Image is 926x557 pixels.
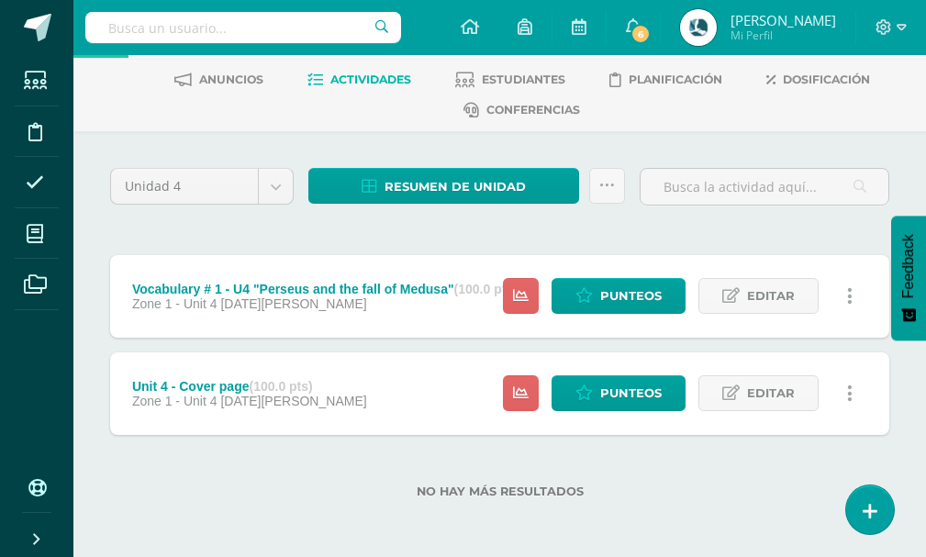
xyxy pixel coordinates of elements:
span: Actividades [330,72,411,86]
span: [PERSON_NAME] [731,11,836,29]
span: Resumen de unidad [385,170,526,204]
a: Dosificación [766,65,870,95]
img: 0db7ad12a37ea8aabdf6c45f28ac505c.png [680,9,717,46]
label: No hay más resultados [110,485,889,498]
strong: (100.0 pts) [454,282,518,296]
span: Anuncios [199,72,263,86]
span: Editar [747,376,795,410]
span: Estudiantes [482,72,565,86]
input: Busca un usuario... [85,12,401,43]
span: Dosificación [783,72,870,86]
span: Editar [747,279,795,313]
div: Unit 4 - Cover page [132,379,367,394]
span: [DATE][PERSON_NAME] [220,394,366,408]
strong: (100.0 pts) [249,379,312,394]
input: Busca la actividad aquí... [641,169,888,205]
span: 6 [630,24,651,44]
span: Zone 1 - Unit 4 [132,394,218,408]
a: Conferencias [463,95,580,125]
a: Anuncios [174,65,263,95]
a: Planificación [609,65,722,95]
a: Estudiantes [455,65,565,95]
a: Punteos [552,278,686,314]
button: Feedback - Mostrar encuesta [891,216,926,340]
a: Punteos [552,375,686,411]
div: Vocabulary # 1 - U4 "Perseus and the fall of Medusa" [132,282,518,296]
span: [DATE][PERSON_NAME] [220,296,366,311]
span: Planificación [629,72,722,86]
span: Punteos [600,376,662,410]
span: Feedback [900,234,917,298]
span: Conferencias [486,103,580,117]
a: Unidad 4 [111,169,293,204]
span: Zone 1 - Unit 4 [132,296,218,311]
a: Resumen de unidad [308,168,578,204]
span: Unidad 4 [125,169,244,204]
span: Punteos [600,279,662,313]
span: Mi Perfil [731,28,836,43]
a: Actividades [307,65,411,95]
